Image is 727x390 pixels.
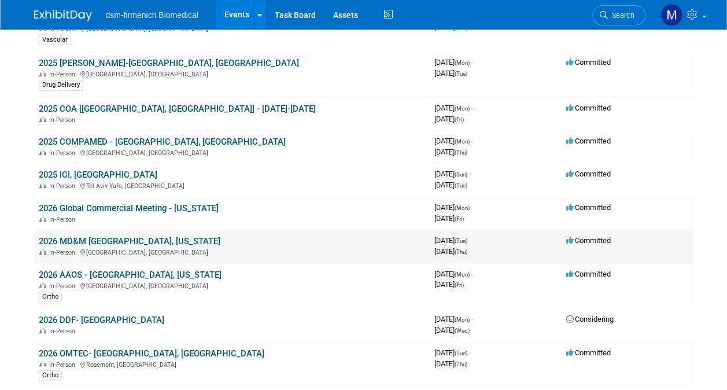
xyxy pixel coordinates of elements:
[455,350,467,356] span: (Tue)
[455,138,470,145] span: (Mon)
[455,282,464,288] span: (Fri)
[39,181,425,190] div: Tel Aviv-Yafo, [GEOGRAPHIC_DATA]
[434,280,464,289] span: [DATE]
[39,236,220,246] a: 2026 MD&M [GEOGRAPHIC_DATA], [US_STATE]
[39,69,425,78] div: [GEOGRAPHIC_DATA], [GEOGRAPHIC_DATA]
[469,170,471,178] span: -
[455,60,470,66] span: (Mon)
[471,137,473,145] span: -
[39,216,46,222] img: In-Person Event
[34,10,92,21] img: ExhibitDay
[471,203,473,212] span: -
[566,58,611,67] span: Committed
[455,71,467,77] span: (Tue)
[49,149,79,157] span: In-Person
[434,270,473,278] span: [DATE]
[39,281,425,290] div: [GEOGRAPHIC_DATA], [GEOGRAPHIC_DATA]
[434,69,467,78] span: [DATE]
[39,182,46,188] img: In-Person Event
[49,116,79,124] span: In-Person
[471,270,473,278] span: -
[39,328,46,333] img: In-Person Event
[39,203,219,214] a: 2026 Global Commercial Meeting - [US_STATE]
[49,361,79,369] span: In-Person
[434,137,473,145] span: [DATE]
[455,116,464,123] span: (Fri)
[455,216,464,222] span: (Fri)
[49,182,79,190] span: In-Person
[39,58,299,68] a: 2025 [PERSON_NAME]-[GEOGRAPHIC_DATA], [GEOGRAPHIC_DATA]
[39,149,46,155] img: In-Person Event
[106,10,198,20] span: dsm-firmenich Biomedical
[455,171,467,178] span: (Sun)
[608,11,634,20] span: Search
[455,361,467,367] span: (Thu)
[49,71,79,78] span: In-Person
[471,104,473,112] span: -
[434,236,471,245] span: [DATE]
[566,236,611,245] span: Committed
[455,205,470,211] span: (Mon)
[434,148,467,156] span: [DATE]
[49,328,79,335] span: In-Person
[434,181,467,189] span: [DATE]
[39,71,46,76] img: In-Person Event
[39,148,425,157] div: [GEOGRAPHIC_DATA], [GEOGRAPHIC_DATA]
[434,247,467,256] span: [DATE]
[39,270,222,280] a: 2026 AAOS - [GEOGRAPHIC_DATA], [US_STATE]
[434,315,473,323] span: [DATE]
[469,348,471,357] span: -
[471,315,473,323] span: -
[566,104,611,112] span: Committed
[455,105,470,112] span: (Mon)
[434,115,464,123] span: [DATE]
[39,247,425,256] div: [GEOGRAPHIC_DATA], [GEOGRAPHIC_DATA]
[566,203,611,212] span: Committed
[39,35,71,45] div: Vascular
[434,104,473,112] span: [DATE]
[39,249,46,255] img: In-Person Event
[455,328,470,334] span: (Wed)
[455,182,467,189] span: (Tue)
[434,203,473,212] span: [DATE]
[39,104,316,114] a: 2025 COA [[GEOGRAPHIC_DATA], [GEOGRAPHIC_DATA]] - [DATE]-[DATE]
[39,292,62,302] div: Ortho
[592,5,645,25] a: Search
[39,116,46,122] img: In-Person Event
[39,170,157,180] a: 2025 ICI, [GEOGRAPHIC_DATA]
[469,236,471,245] span: -
[39,315,164,325] a: 2026 DDF- [GEOGRAPHIC_DATA]
[455,271,470,278] span: (Mon)
[434,58,473,67] span: [DATE]
[39,361,46,367] img: In-Person Event
[39,137,286,147] a: 2025 COMPAMED - [GEOGRAPHIC_DATA], [GEOGRAPHIC_DATA]
[660,4,682,26] img: Melanie Davison
[39,359,425,369] div: Rosemont, [GEOGRAPHIC_DATA]
[455,317,470,323] span: (Mon)
[471,58,473,67] span: -
[39,80,83,90] div: Drug Delivery
[434,170,471,178] span: [DATE]
[566,170,611,178] span: Committed
[434,348,471,357] span: [DATE]
[455,238,467,244] span: (Tue)
[49,282,79,290] span: In-Person
[39,370,62,381] div: Ortho
[434,359,467,368] span: [DATE]
[49,216,79,223] span: In-Person
[566,137,611,145] span: Committed
[39,282,46,288] img: In-Person Event
[455,249,467,255] span: (Thu)
[566,315,614,323] span: Considering
[455,149,467,156] span: (Thu)
[566,348,611,357] span: Committed
[39,348,264,359] a: 2026 OMTEC- [GEOGRAPHIC_DATA], [GEOGRAPHIC_DATA]
[434,214,464,223] span: [DATE]
[49,249,79,256] span: In-Person
[434,326,470,334] span: [DATE]
[566,270,611,278] span: Committed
